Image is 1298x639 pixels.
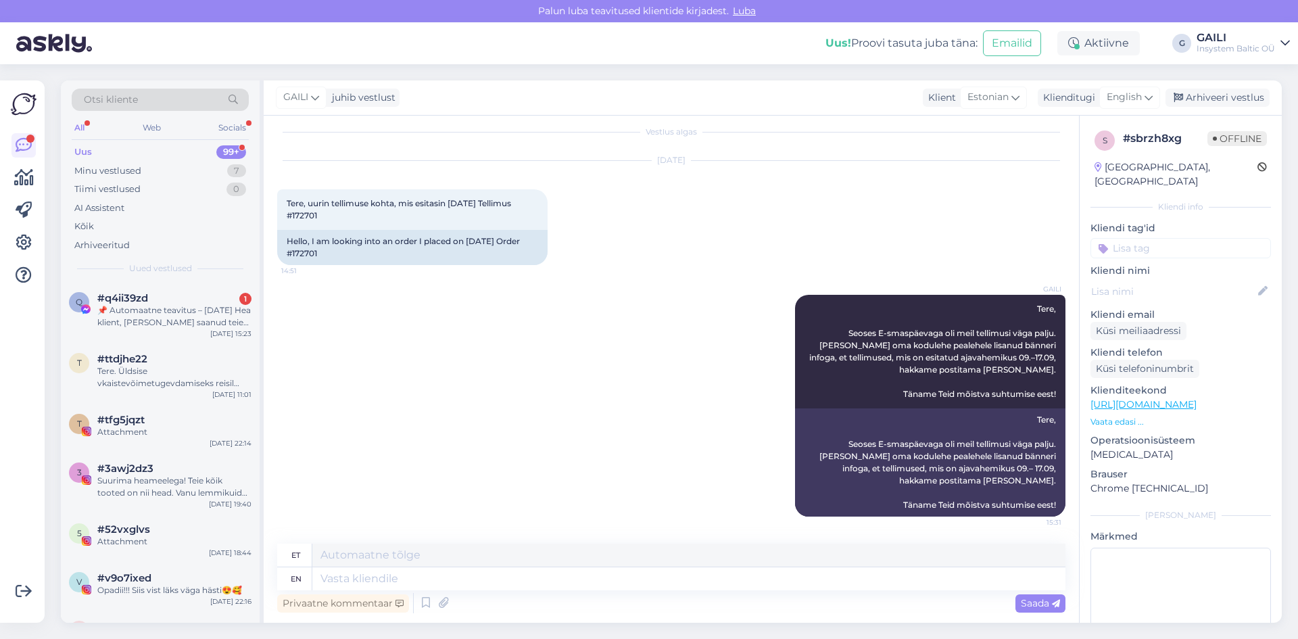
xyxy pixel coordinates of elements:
div: Suurima heameelega! Teie kõik tooted on nii head. Vanu lemmikuid palju aga seekord veel [PERSON_N... [97,475,251,499]
span: 5 [77,528,82,538]
input: Lisa tag [1090,238,1271,258]
div: Web [140,119,164,137]
span: Offline [1207,131,1267,146]
p: Vaata edasi ... [1090,416,1271,428]
span: GAILI [1011,284,1061,294]
div: Tere. Üldsise vkaistevõimetugevdamiseks reisil tahaks perele probiootukume, aga teil nii suur val... [97,365,251,389]
div: Kliendi info [1090,201,1271,213]
div: 📌 Automaatne teavitus – [DATE] Hea klient, [PERSON_NAME] saanud teie lehe kohta tagasisidet ja pl... [97,304,251,329]
b: Uus! [825,37,851,49]
span: Tere, uurin tellimuse kohta, mis esitasin [DATE] Tellimus #172701 [287,198,513,220]
div: # sbrzh8xg [1123,131,1207,147]
div: Tere, Seoses E-smaspäevaga oli meil tellimusi väga palju. [PERSON_NAME] oma kodulehe pealehele li... [795,408,1065,517]
div: Insystem Baltic OÜ [1197,43,1275,54]
div: Minu vestlused [74,164,141,178]
div: [DATE] 18:44 [209,548,251,558]
div: Klient [923,91,956,105]
div: [DATE] [277,154,1065,166]
div: [GEOGRAPHIC_DATA], [GEOGRAPHIC_DATA] [1095,160,1257,189]
span: t [77,419,82,429]
div: juhib vestlust [327,91,395,105]
div: en [291,567,302,590]
div: 1 [239,293,251,305]
div: Küsi meiliaadressi [1090,322,1186,340]
span: #v9o7ixed [97,572,151,584]
div: [DATE] 22:16 [210,596,251,607]
div: [DATE] 19:40 [209,499,251,509]
div: Attachment [97,536,251,548]
div: Aktiivne [1057,31,1140,55]
span: #tfg5jqzt [97,414,145,426]
span: q [76,297,82,307]
div: GAILI [1197,32,1275,43]
div: Attachment [97,426,251,438]
span: #q4ii39zd [97,292,148,304]
div: AI Assistent [74,202,124,215]
div: Arhiveeri vestlus [1165,89,1270,107]
span: #52vxglvs [97,523,150,536]
div: Proovi tasuta juba täna: [825,35,978,51]
div: Kõik [74,220,94,233]
p: Kliendi telefon [1090,346,1271,360]
div: Tiimi vestlused [74,183,141,196]
p: Kliendi email [1090,308,1271,322]
span: #3awj2dz3 [97,463,153,475]
div: Socials [216,119,249,137]
div: 99+ [216,145,246,159]
div: Arhiveeritud [74,239,130,252]
div: Vestlus algas [277,126,1065,138]
div: Privaatne kommentaar [277,594,409,613]
span: Saada [1021,597,1060,609]
div: Klienditugi [1038,91,1095,105]
span: v [76,577,82,587]
div: 0 [226,183,246,196]
a: [URL][DOMAIN_NAME] [1090,398,1197,410]
div: et [291,544,300,567]
div: Küsi telefoninumbrit [1090,360,1199,378]
div: 7 [227,164,246,178]
div: G [1172,34,1191,53]
div: Hello, I am looking into an order I placed on [DATE] Order #172701 [277,230,548,265]
p: Märkmed [1090,529,1271,544]
p: Brauser [1090,467,1271,481]
span: Uued vestlused [129,262,192,275]
div: Uus [74,145,92,159]
span: s [1103,135,1107,145]
a: GAILIInsystem Baltic OÜ [1197,32,1290,54]
span: 3 [77,467,82,477]
p: Chrome [TECHNICAL_ID] [1090,481,1271,496]
div: [DATE] 22:14 [210,438,251,448]
p: [MEDICAL_DATA] [1090,448,1271,462]
p: Kliendi tag'id [1090,221,1271,235]
div: [PERSON_NAME] [1090,509,1271,521]
div: All [72,119,87,137]
p: Klienditeekond [1090,383,1271,398]
span: 14:51 [281,266,332,276]
input: Lisa nimi [1091,284,1255,299]
span: t [77,358,82,368]
p: Kliendi nimi [1090,264,1271,278]
p: Operatsioonisüsteem [1090,433,1271,448]
span: Estonian [967,90,1009,105]
span: #hnvq075x [97,621,156,633]
button: Emailid [983,30,1041,56]
span: 15:31 [1011,517,1061,527]
div: Opadii!!! Siis vist läks väga hästi😍🥰 [97,584,251,596]
span: #ttdjhe22 [97,353,147,365]
div: [DATE] 11:01 [212,389,251,400]
span: Otsi kliente [84,93,138,107]
span: Luba [729,5,760,17]
span: English [1107,90,1142,105]
img: Askly Logo [11,91,37,117]
div: [DATE] 15:23 [210,329,251,339]
span: GAILI [283,90,308,105]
